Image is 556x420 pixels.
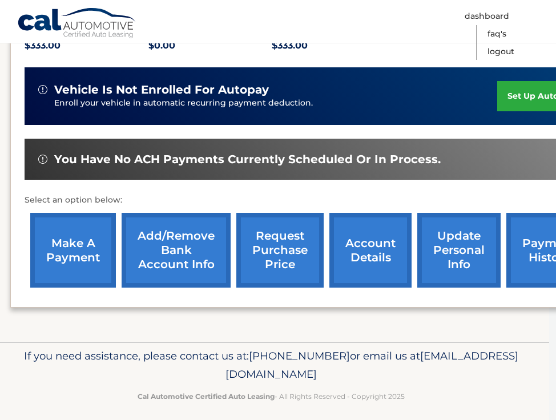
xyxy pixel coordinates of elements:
[54,97,497,110] p: Enroll your vehicle in automatic recurring payment deduction.
[10,390,532,402] p: - All Rights Reserved - Copyright 2025
[54,152,441,167] span: You have no ACH payments currently scheduled or in process.
[122,213,231,288] a: Add/Remove bank account info
[465,7,509,25] a: Dashboard
[236,213,324,288] a: request purchase price
[25,38,148,54] p: $333.00
[30,213,116,288] a: make a payment
[38,155,47,164] img: alert-white.svg
[487,43,514,60] a: Logout
[249,349,350,362] span: [PHONE_NUMBER]
[417,213,501,288] a: update personal info
[148,38,272,54] p: $0.00
[38,85,47,94] img: alert-white.svg
[54,83,269,97] span: vehicle is not enrolled for autopay
[272,38,396,54] p: $333.00
[138,392,275,401] strong: Cal Automotive Certified Auto Leasing
[225,349,518,381] span: [EMAIL_ADDRESS][DOMAIN_NAME]
[329,213,412,288] a: account details
[17,7,137,41] a: Cal Automotive
[10,347,532,383] p: If you need assistance, please contact us at: or email us at
[487,25,506,43] a: FAQ's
